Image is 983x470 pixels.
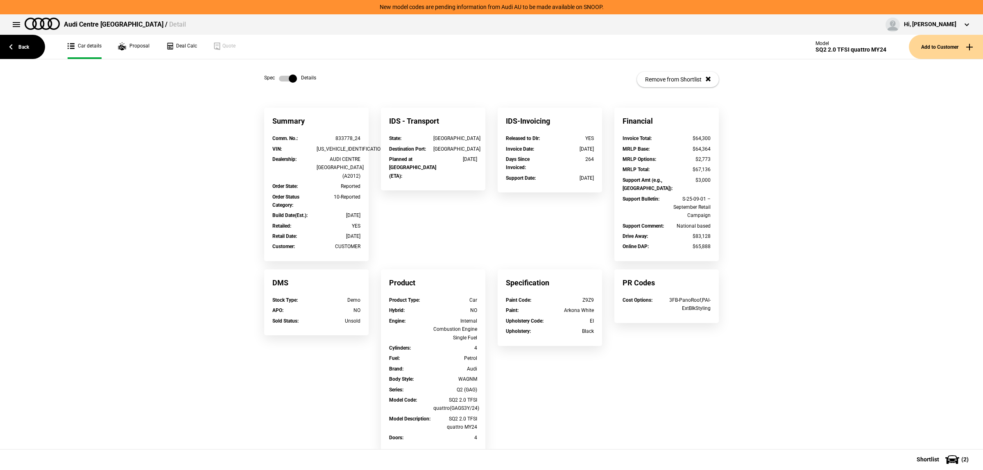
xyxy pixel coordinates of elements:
div: NO [433,306,478,314]
strong: VIN : [272,146,282,152]
strong: Sold Status : [272,318,299,324]
strong: Invoice Date : [506,146,534,152]
div: Specification [498,269,602,296]
a: Proposal [118,35,149,59]
div: Spec Details [264,75,316,83]
div: Audi Centre [GEOGRAPHIC_DATA] / [64,20,186,29]
div: [DATE] [317,211,361,219]
div: Reported [317,182,361,190]
div: National based [667,222,711,230]
div: 4 [433,434,478,442]
strong: Paint Code : [506,297,531,303]
strong: Drive Away : [623,233,648,239]
span: Detail [169,20,186,28]
strong: Fuel : [389,355,400,361]
div: Audi [433,365,478,373]
div: $3,000 [667,176,711,184]
div: Black [550,327,594,335]
div: YES [317,222,361,230]
button: Add to Customer [909,35,983,59]
div: Demo [317,296,361,304]
strong: Customer : [272,244,295,249]
strong: Planned at [GEOGRAPHIC_DATA] (ETA) : [389,156,436,179]
div: [GEOGRAPHIC_DATA] [433,134,478,142]
div: 10-Reported [317,193,361,201]
div: [US_VEHICLE_IDENTIFICATION_NUMBER] [317,145,361,153]
strong: Order Status Category : [272,194,299,208]
div: 4 [433,344,478,352]
strong: APO : [272,307,283,313]
div: Financial [614,108,719,134]
div: Arkona White [550,306,594,314]
div: $64,364 [667,145,711,153]
strong: Destination Port : [389,146,426,152]
div: Z9Z9 [550,296,594,304]
strong: Doors : [389,435,403,441]
strong: Support Date : [506,175,536,181]
img: audi.png [25,18,60,30]
strong: Support Comment : [623,223,664,229]
div: 3FB-PanoRoof,PAI-ExtBlkStyling [667,296,711,313]
div: $67,136 [667,165,711,174]
strong: Model Description : [389,416,430,422]
div: Car [433,296,478,304]
div: $65,888 [667,242,711,251]
div: AUDI CENTRE [GEOGRAPHIC_DATA] (A2012) [317,155,361,180]
div: 264 [550,155,594,163]
strong: MRLP Total : [623,167,650,172]
strong: Body Style : [389,376,414,382]
strong: Upholstery : [506,328,531,334]
strong: Retailed : [272,223,291,229]
strong: Support Amt (e.g., [GEOGRAPHIC_DATA]) : [623,177,673,191]
strong: MRLP Base : [623,146,650,152]
strong: Days Since Invoiced : [506,156,530,170]
div: SQ2 2.0 TFSI quattro MY24 [815,46,886,53]
div: Summary [264,108,369,134]
strong: Invoice Total : [623,136,652,141]
div: PR Codes [614,269,719,296]
div: $2,773 [667,155,711,163]
div: YES [550,134,594,142]
div: IDS-Invoicing [498,108,602,134]
div: WAGNM [433,375,478,383]
div: $83,128 [667,232,711,240]
div: [GEOGRAPHIC_DATA] [433,145,478,153]
div: [DATE] [317,232,361,240]
strong: Upholstery Code : [506,318,544,324]
div: CUSTOMER [317,242,361,251]
div: Model [815,41,886,46]
div: [DATE] [433,155,478,163]
strong: Product Type : [389,297,420,303]
strong: Model Code : [389,397,417,403]
div: EI [550,317,594,325]
strong: Support Bulletin : [623,196,659,202]
button: Shortlist(2) [904,449,983,470]
div: Petrol [433,354,478,362]
strong: Hybrid : [389,307,405,313]
span: ( 2 ) [961,456,969,462]
div: Product [381,269,485,296]
strong: Paint : [506,307,519,313]
div: SQ2 2.0 TFSI quattro MY24 [433,415,478,432]
strong: Engine : [389,318,405,324]
strong: Cylinders : [389,345,411,351]
div: [DATE] [550,145,594,153]
strong: Stock Type : [272,297,298,303]
strong: Order State : [272,183,298,189]
strong: State : [389,136,401,141]
strong: Series : [389,387,403,393]
a: Deal Calc [166,35,197,59]
div: IDS - Transport [381,108,485,134]
div: SQ2 2.0 TFSI quattro(GAGS3Y/24) [433,396,478,413]
div: Hi, [PERSON_NAME] [904,20,956,29]
strong: Online DAP : [623,244,649,249]
div: [DATE] [550,174,594,182]
div: $64,300 [667,134,711,142]
strong: Dealership : [272,156,297,162]
strong: Cost Options : [623,297,652,303]
div: Unsold [317,317,361,325]
div: Q2 (GAG) [433,386,478,394]
strong: Retail Date : [272,233,297,239]
strong: Released to Dlr : [506,136,540,141]
div: S-25-09-01 – September Retail Campaign [667,195,711,220]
